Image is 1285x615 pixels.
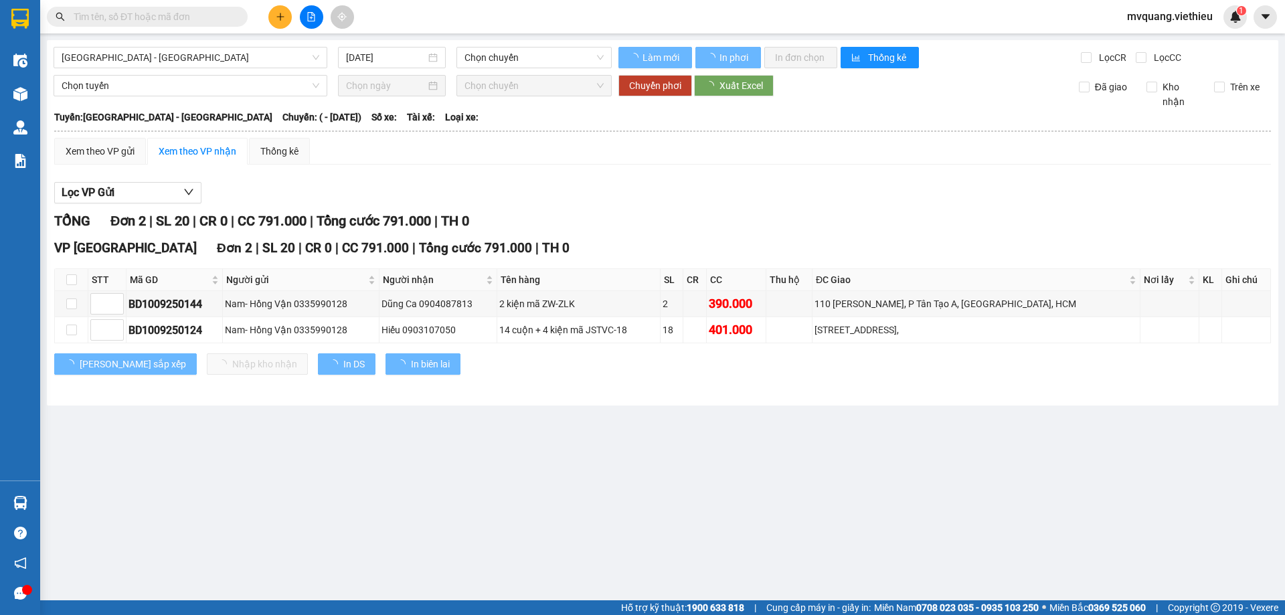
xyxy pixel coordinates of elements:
[868,50,908,65] span: Thống kê
[128,296,220,313] div: BD1009250144
[412,240,416,256] span: |
[766,600,871,615] span: Cung cấp máy in - giấy in:
[307,12,316,21] span: file-add
[419,240,532,256] span: Tổng cước 791.000
[705,81,719,90] span: loading
[766,269,812,291] th: Thu hộ
[709,321,764,339] div: 401.000
[851,53,863,64] span: bar-chart
[300,5,323,29] button: file-add
[1237,6,1246,15] sup: 1
[66,144,135,159] div: Xem theo VP gửi
[383,272,483,287] span: Người nhận
[262,240,295,256] span: SL 20
[54,112,272,122] b: Tuyến: [GEOGRAPHIC_DATA] - [GEOGRAPHIC_DATA]
[841,47,919,68] button: bar-chartThống kê
[874,600,1039,615] span: Miền Nam
[434,213,438,229] span: |
[88,269,126,291] th: STT
[268,5,292,29] button: plus
[1116,8,1223,25] span: mvquang.viethieu
[276,12,285,21] span: plus
[1254,5,1277,29] button: caret-down
[1094,50,1128,65] span: Lọc CR
[687,602,744,613] strong: 1900 633 818
[694,75,774,96] button: Xuất Excel
[385,353,460,375] button: In biên lai
[342,240,409,256] span: CC 791.000
[317,213,431,229] span: Tổng cước 791.000
[621,600,744,615] span: Hỗ trợ kỹ thuật:
[225,323,377,337] div: Nam- Hồng Vận 0335990128
[238,213,307,229] span: CC 791.000
[618,47,692,68] button: Làm mới
[149,213,153,229] span: |
[231,213,234,229] span: |
[329,359,343,369] span: loading
[305,240,332,256] span: CR 0
[207,353,308,375] button: Nhập kho nhận
[916,602,1039,613] strong: 0708 023 035 - 0935 103 250
[642,50,681,65] span: Làm mới
[260,144,298,159] div: Thống kê
[464,48,604,68] span: Chọn chuyến
[193,213,196,229] span: |
[183,187,194,197] span: down
[1148,50,1183,65] span: Lọc CC
[663,323,680,337] div: 18
[1088,602,1146,613] strong: 0369 525 060
[346,78,426,93] input: Chọn ngày
[1090,80,1132,94] span: Đã giao
[199,213,228,229] span: CR 0
[709,294,764,313] div: 390.000
[335,240,339,256] span: |
[14,527,27,539] span: question-circle
[683,269,707,291] th: CR
[110,213,146,229] span: Đơn 2
[343,357,365,371] span: In DS
[1157,80,1204,109] span: Kho nhận
[497,269,661,291] th: Tên hàng
[126,317,223,343] td: BD1009250124
[282,110,361,124] span: Chuyến: ( - [DATE])
[256,240,259,256] span: |
[1199,269,1222,291] th: KL
[159,144,236,159] div: Xem theo VP nhận
[1260,11,1272,23] span: caret-down
[381,296,495,311] div: Dũng Ca 0904087813
[816,272,1126,287] span: ĐC Giao
[663,296,680,311] div: 2
[719,78,763,93] span: Xuất Excel
[1222,269,1271,291] th: Ghi chú
[54,213,90,229] span: TỔNG
[62,184,114,201] span: Lọc VP Gửi
[535,240,539,256] span: |
[764,47,837,68] button: In đơn chọn
[396,359,411,369] span: loading
[310,213,313,229] span: |
[499,323,658,337] div: 14 cuộn + 4 kiện mã JSTVC-18
[298,240,302,256] span: |
[1144,272,1185,287] span: Nơi lấy
[1225,80,1265,94] span: Trên xe
[13,120,27,135] img: warehouse-icon
[661,269,683,291] th: SL
[54,182,201,203] button: Lọc VP Gửi
[217,240,252,256] span: Đơn 2
[754,600,756,615] span: |
[346,50,426,65] input: 15/09/2025
[13,54,27,68] img: warehouse-icon
[542,240,570,256] span: TH 0
[318,353,375,375] button: In DS
[226,272,365,287] span: Người gửi
[1211,603,1220,612] span: copyright
[695,47,761,68] button: In phơi
[62,76,319,96] span: Chọn tuyến
[56,12,65,21] span: search
[331,5,354,29] button: aim
[156,213,189,229] span: SL 20
[719,50,750,65] span: In phơi
[1049,600,1146,615] span: Miền Bắc
[130,272,209,287] span: Mã GD
[13,496,27,510] img: warehouse-icon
